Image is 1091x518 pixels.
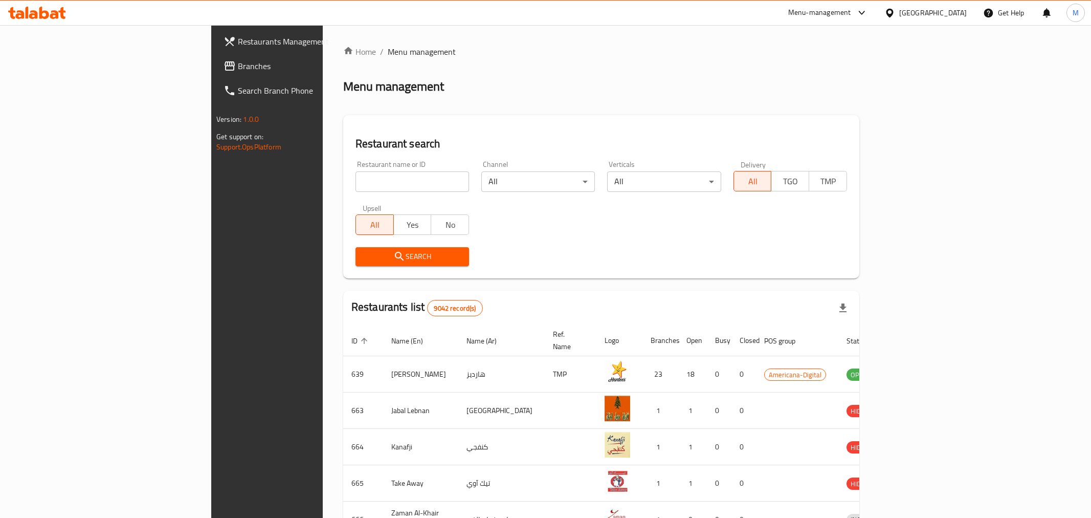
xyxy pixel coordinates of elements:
a: Restaurants Management [215,29,393,54]
span: Yes [398,218,428,232]
nav: breadcrumb [343,46,859,58]
th: Closed [731,325,756,356]
span: Version: [216,113,241,126]
div: [GEOGRAPHIC_DATA] [899,7,967,18]
span: Ref. Name [553,328,584,353]
td: 0 [707,393,731,429]
img: Take Away [605,468,630,494]
div: HIDDEN [847,441,877,454]
span: Get support on: [216,130,263,143]
th: Busy [707,325,731,356]
td: 1 [678,465,707,502]
span: All [360,218,390,232]
div: All [607,171,721,192]
button: All [733,171,772,191]
td: كنفجي [458,429,545,465]
a: Support.OpsPlatform [216,140,281,154]
td: 1 [678,429,707,465]
span: TMP [813,174,843,189]
td: 0 [731,465,756,502]
span: No [435,218,465,232]
th: Open [678,325,707,356]
button: No [431,214,469,235]
span: ID [351,335,371,347]
td: 0 [707,356,731,393]
td: 23 [642,356,678,393]
h2: Menu management [343,78,444,95]
td: 1 [678,393,707,429]
span: Restaurants Management [238,35,385,48]
img: Kanafji [605,432,630,458]
th: Logo [596,325,642,356]
td: 0 [731,356,756,393]
img: Jabal Lebnan [605,396,630,421]
div: HIDDEN [847,478,877,490]
div: OPEN [847,369,872,381]
td: [GEOGRAPHIC_DATA] [458,393,545,429]
span: Name (Ar) [466,335,510,347]
span: Name (En) [391,335,436,347]
td: [PERSON_NAME] [383,356,458,393]
td: TMP [545,356,596,393]
a: Search Branch Phone [215,78,393,103]
label: Delivery [741,161,766,168]
td: 0 [731,393,756,429]
th: Branches [642,325,678,356]
div: Total records count [427,300,482,316]
label: Upsell [363,204,382,211]
td: 0 [731,429,756,465]
td: هارديز [458,356,545,393]
span: TGO [775,174,805,189]
span: 1.0.0 [243,113,259,126]
button: Search [355,247,469,266]
td: 0 [707,429,731,465]
button: Yes [393,214,432,235]
td: 18 [678,356,707,393]
span: OPEN [847,369,872,381]
span: Search Branch Phone [238,84,385,97]
button: All [355,214,394,235]
td: Take Away [383,465,458,502]
img: Hardee's [605,359,630,385]
h2: Restaurant search [355,136,847,152]
td: 1 [642,429,678,465]
span: HIDDEN [847,478,877,490]
button: TGO [771,171,809,191]
div: All [481,171,595,192]
span: M [1073,7,1079,18]
span: Search [364,250,461,263]
button: TMP [809,171,847,191]
td: Jabal Lebnan [383,393,458,429]
span: Branches [238,60,385,72]
td: Kanafji [383,429,458,465]
div: Export file [831,296,855,320]
h2: Restaurants list [351,299,483,316]
span: HIDDEN [847,405,877,417]
td: تيك آوي [458,465,545,502]
a: Branches [215,54,393,78]
div: Menu-management [788,7,851,19]
input: Search for restaurant name or ID.. [355,171,469,192]
span: Menu management [388,46,456,58]
span: All [738,174,768,189]
span: 9042 record(s) [428,304,482,313]
span: Americana-Digital [765,369,826,381]
td: 1 [642,465,678,502]
span: POS group [764,335,809,347]
td: 1 [642,393,678,429]
span: HIDDEN [847,442,877,454]
td: 0 [707,465,731,502]
span: Status [847,335,880,347]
